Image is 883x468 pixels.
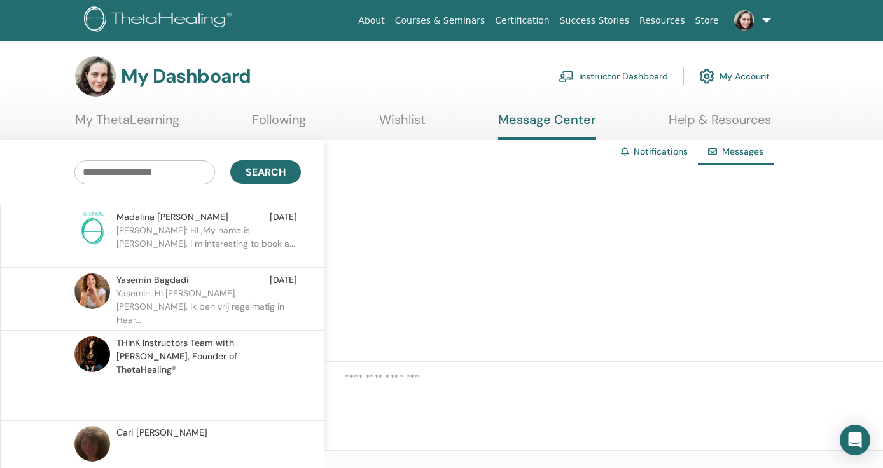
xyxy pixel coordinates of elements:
a: Resources [634,9,690,32]
span: Messages [722,146,763,157]
p: [PERSON_NAME]: HI ,My name is [PERSON_NAME]. I m interesting to book a... [116,224,301,262]
span: [DATE] [270,210,297,224]
span: Yasemin Bagdadi [116,273,189,287]
img: default.jpg [74,336,110,372]
span: [DATE] [270,273,297,287]
img: chalkboard-teacher.svg [559,71,574,82]
span: Search [246,165,286,179]
a: My ThetaLearning [75,112,179,137]
a: Store [690,9,724,32]
a: Following [252,112,306,137]
img: no-photo.png [74,210,110,246]
img: default.jpg [74,273,110,309]
a: Success Stories [555,9,634,32]
a: Message Center [498,112,596,140]
span: Cari [PERSON_NAME] [116,426,207,439]
a: Wishlist [379,112,426,137]
img: default.jpg [734,10,754,31]
span: THInK Instructors Team with [PERSON_NAME], Founder of ThetaHealing® [116,336,297,376]
img: logo.png [84,6,236,35]
p: Yasemin: Hi [PERSON_NAME], [PERSON_NAME]. Ik ben vrij regelmatig in Haar... [116,287,301,325]
a: Notifications [634,146,688,157]
button: Search [230,160,301,184]
a: Instructor Dashboard [559,62,668,90]
a: Help & Resources [669,112,771,137]
img: default.jpg [75,56,116,97]
img: cog.svg [699,65,714,87]
a: My Account [699,62,770,90]
a: About [353,9,389,32]
a: Courses & Seminars [390,9,490,32]
a: Certification [490,9,554,32]
h3: My Dashboard [121,65,251,88]
span: Madalina [PERSON_NAME] [116,210,228,224]
div: Open Intercom Messenger [840,425,870,455]
img: default.jpg [74,426,110,462]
